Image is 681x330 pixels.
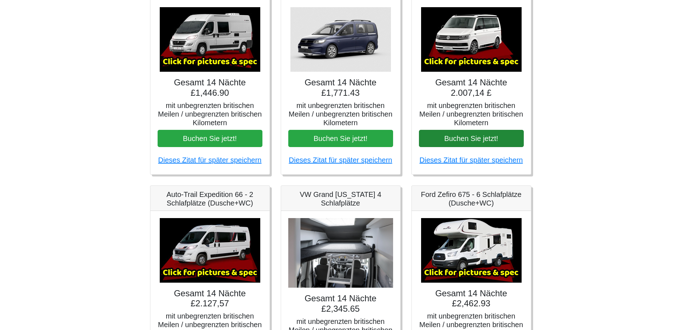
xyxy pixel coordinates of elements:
h5: mit unbegrenzten britischen Meilen / unbegrenzten britischen Kilometern [158,101,262,127]
img: Auto-Trail Expedition 67 - 4 Berth (Shower+Toilet) [160,7,260,72]
h5: Auto-Trail Expedition 66 - 2 Schlafplätze (Dusche+WC) [158,190,262,207]
a: Dieses Zitat für später speichern [289,156,392,164]
h5: mit unbegrenzten britischen Meilen / unbegrenzten britischen Kilometern [419,101,524,127]
h4: Gesamt 14 Nächte £1,446.90 [158,77,262,98]
a: Dieses Zitat für später speichern [420,156,523,164]
h4: Gesamt 14 Nächte £1,771.43 [288,77,393,98]
img: VW Grand California 4 Berth [288,218,393,288]
h4: Gesamt 14 Nächte 2.007,14 £ [419,77,524,98]
h5: VW Grand [US_STATE] 4 Schlafplätze [288,190,393,207]
img: Auto-Trail Expedition 66 - 2 Berth (Shower+Toilet) [160,218,260,283]
img: VW California Ocean T6.1 (Auto, Awning) [421,7,522,72]
button: Buchen Sie jetzt! [158,130,262,147]
img: Ford Zefiro 675 - 6 Berth (Shower+Toilet) [421,218,522,283]
button: Buchen Sie jetzt! [419,130,524,147]
h4: Gesamt 14 Nächte £2,345.65 [288,293,393,314]
h5: mit unbegrenzten britischen Meilen / unbegrenzten britischen Kilometern [288,101,393,127]
button: Buchen Sie jetzt! [288,130,393,147]
a: Dieses Zitat für später speichern [158,156,262,164]
h5: Ford Zefiro 675 - 6 Schlafplätze (Dusche+WC) [419,190,524,207]
img: VW Caddy California Maxi [290,7,391,72]
h4: Gesamt 14 Nächte £2,462.93 [419,288,524,309]
h4: Gesamt 14 Nächte £2.127,57 [158,288,262,309]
